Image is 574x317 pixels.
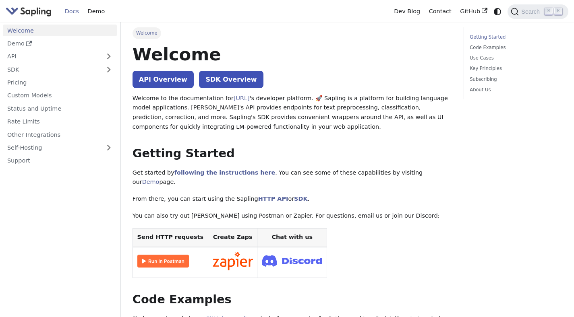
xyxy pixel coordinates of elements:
[133,27,452,39] nav: Breadcrumbs
[133,211,452,221] p: You can also try out [PERSON_NAME] using Postman or Zapier. For questions, email us or join our D...
[554,8,562,15] kbd: K
[3,142,117,154] a: Self-Hosting
[470,54,559,62] a: Use Cases
[133,146,452,161] h2: Getting Started
[234,95,250,101] a: [URL]
[213,252,253,270] img: Connect in Zapier
[3,64,101,75] a: SDK
[3,90,117,101] a: Custom Models
[262,253,322,269] img: Join Discord
[60,5,83,18] a: Docs
[133,194,452,204] p: From there, you can start using the Sapling or .
[545,8,553,15] kbd: ⌘
[137,255,189,268] img: Run in Postman
[6,6,52,17] img: Sapling.ai
[142,179,160,185] a: Demo
[470,44,559,51] a: Code Examples
[3,129,117,140] a: Other Integrations
[133,292,452,307] h2: Code Examples
[3,116,117,128] a: Rate Limits
[3,77,117,89] a: Pricing
[133,43,452,65] h1: Welcome
[257,228,327,247] th: Chat with us
[470,65,559,72] a: Key Principles
[6,6,54,17] a: Sapling.ai
[3,38,117,49] a: Demo
[492,6,504,17] button: Switch between dark and light mode (currently system mode)
[133,27,161,39] span: Welcome
[508,4,568,19] button: Search (Command+K)
[3,25,117,36] a: Welcome
[470,33,559,41] a: Getting Started
[133,71,194,88] a: API Overview
[133,94,452,132] p: Welcome to the documentation for 's developer platform. 🚀 Sapling is a platform for building lang...
[208,228,257,247] th: Create Zaps
[456,5,491,18] a: GitHub
[3,155,117,167] a: Support
[174,169,275,176] a: following the instructions here
[470,76,559,83] a: Subscribing
[133,168,452,187] p: Get started by . You can see some of these capabilities by visiting our page.
[83,5,109,18] a: Demo
[3,103,117,114] a: Status and Uptime
[258,196,288,202] a: HTTP API
[519,8,545,15] span: Search
[199,71,263,88] a: SDK Overview
[425,5,456,18] a: Contact
[101,64,117,75] button: Expand sidebar category 'SDK'
[294,196,307,202] a: SDK
[133,228,208,247] th: Send HTTP requests
[390,5,424,18] a: Dev Blog
[470,86,559,94] a: About Us
[3,51,101,62] a: API
[101,51,117,62] button: Expand sidebar category 'API'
